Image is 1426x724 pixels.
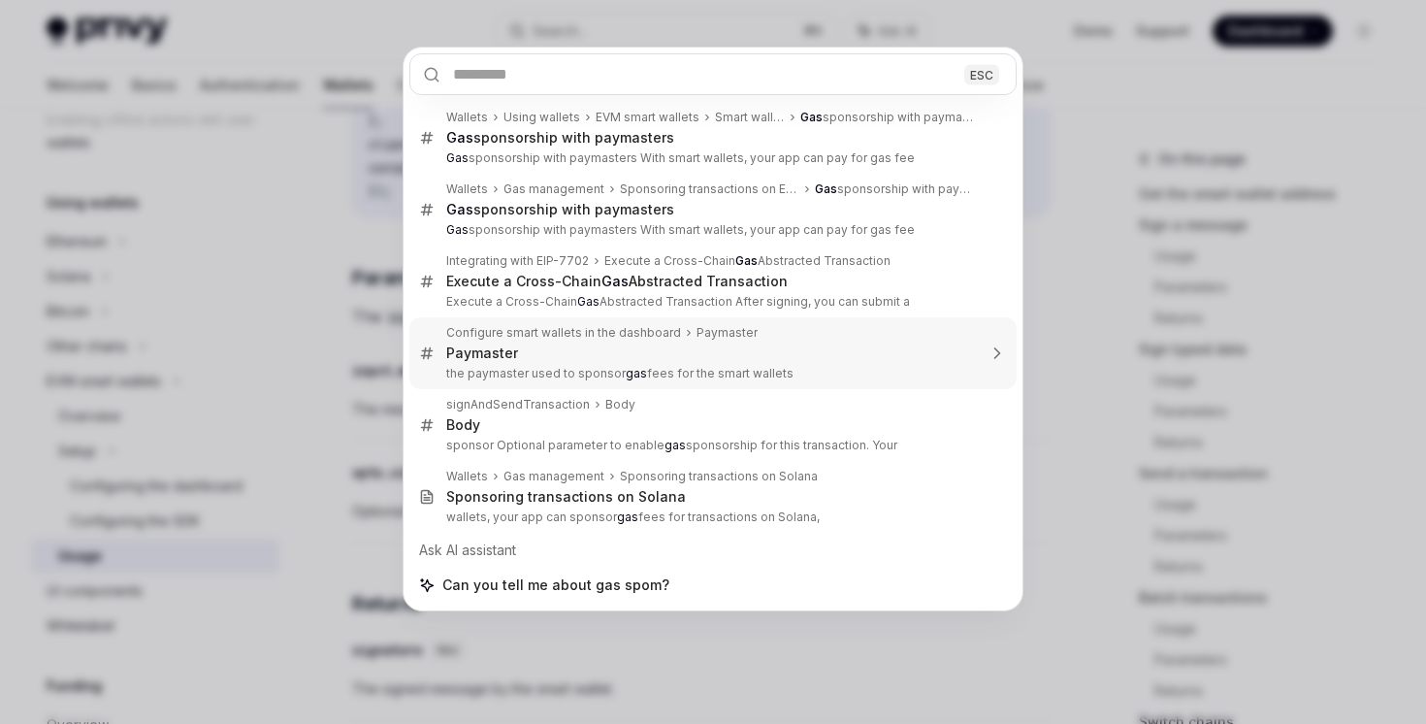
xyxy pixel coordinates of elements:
b: Gas [577,294,600,309]
div: sponsorship with paymasters [815,181,976,197]
p: sponsor Optional parameter to enable sponsorship for this transaction. Your [446,438,976,453]
b: Gas [800,110,823,124]
div: Sponsoring transactions on Solana [620,469,818,484]
b: gas [664,438,686,452]
div: Paymaster [697,325,758,341]
b: Gas [601,273,629,289]
div: Using wallets [503,110,580,125]
div: Sponsoring transactions on Solana [446,488,686,506]
span: Can you tell me about gas spom? [442,576,669,595]
div: Execute a Cross-Chain Abstracted Transaction [604,253,891,269]
b: Gas [446,222,469,237]
div: Execute a Cross-Chain Abstracted Transaction [446,273,788,290]
p: sponsorship with paymasters With smart wallets, your app can pay for gas fee [446,222,976,238]
p: the paymaster used to sponsor fees for the smart wallets [446,366,976,381]
div: sponsorship with paymasters [446,129,674,147]
div: ESC [964,64,999,84]
div: signAndSendTransaction [446,397,590,412]
div: Paymaster [446,345,518,362]
div: sponsorship with paymasters [800,110,976,125]
div: Wallets [446,110,488,125]
b: gas [617,510,638,524]
p: wallets, your app can sponsor fees for transactions on Solana, [446,510,976,525]
b: Gas [815,181,837,196]
div: Sponsoring transactions on Ethereum [620,181,799,197]
div: Wallets [446,469,488,484]
b: Gas [446,150,469,165]
b: Gas [735,253,758,268]
p: Execute a Cross-Chain Abstracted Transaction After signing, you can submit a [446,294,976,310]
div: Smart wallets [715,110,785,125]
div: Ask AI assistant [409,533,1017,568]
div: Body [605,397,635,412]
div: Gas management [503,181,604,197]
div: Body [446,416,480,434]
div: Configure smart wallets in the dashboard [446,325,681,341]
div: sponsorship with paymasters [446,201,674,218]
b: Gas [446,129,473,146]
div: Wallets [446,181,488,197]
div: Gas management [503,469,604,484]
p: sponsorship with paymasters With smart wallets, your app can pay for gas fee [446,150,976,166]
b: Gas [446,201,473,217]
b: gas [626,366,647,380]
div: EVM smart wallets [596,110,699,125]
div: Integrating with EIP-7702 [446,253,589,269]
